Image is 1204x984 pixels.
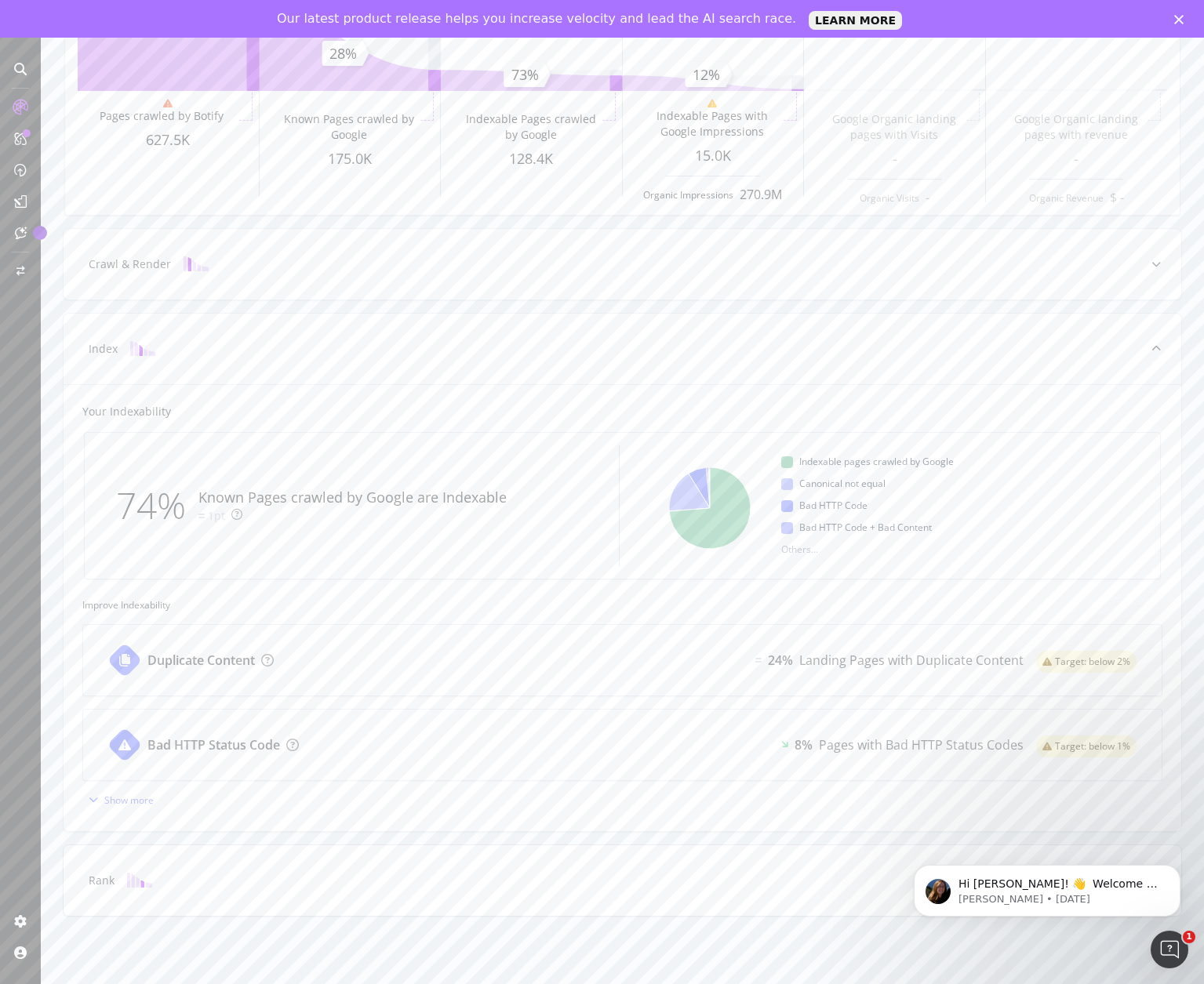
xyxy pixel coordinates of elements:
div: Your Indexability [82,404,171,419]
img: Equal [198,514,205,518]
iframe: Intercom live chat [1151,931,1188,968]
div: Known Pages crawled by Google are Indexable [198,488,507,508]
div: 175.0K [260,149,441,169]
div: Indexable Pages crawled by Google [463,111,599,143]
div: 15.0K [623,146,804,166]
a: LEARN MORE [809,11,902,30]
iframe: Intercom notifications message [890,832,1204,942]
div: Our latest product release helps you increase velocity and lead the AI search race. [277,11,796,27]
span: Canonical not equal [799,474,886,493]
div: Organic Impressions [643,188,733,202]
div: 24% [768,652,793,670]
div: Rank [89,873,115,888]
div: 8% [795,736,813,754]
span: Target: below 2% [1055,657,1130,666]
span: Bad HTTP Code [799,496,868,515]
div: warning label [1036,651,1137,673]
div: Improve Indexability [82,598,1162,612]
div: 270.9M [740,186,782,204]
span: Bad HTTP Code + Bad Content [799,518,932,537]
div: Tooltip anchor [33,226,47,240]
div: Bad HTTP Status Code [147,736,280,754]
div: Indexable Pages with Google Impressions [644,108,780,140]
img: Equal [755,658,762,663]
span: Indexable pages crawled by Google [799,452,954,471]
div: Pages with Bad HTTP Status Codes [819,736,1024,754]
div: 74% [116,480,198,532]
div: Pages crawled by Botify [100,108,224,124]
div: Landing Pages with Duplicate Content [799,652,1024,670]
img: block-icon [130,341,155,356]
button: Show more [82,787,154,812]
div: 1pt [208,508,225,524]
div: 627.5K [78,130,259,151]
span: 1 [1183,931,1195,943]
div: warning label [1036,735,1137,757]
img: block-icon [127,873,152,888]
div: Duplicate Content [147,652,255,670]
div: 128.4K [441,149,622,169]
div: Index [89,341,118,357]
div: Show more [104,793,154,807]
div: Known Pages crawled by Google [281,111,417,143]
span: Target: below 1% [1055,742,1130,751]
div: Close [1174,14,1190,24]
div: Crawl & Render [89,256,171,272]
svg: A chart. [664,445,755,566]
a: Bad HTTP Status Code8%Pages with Bad HTTP Status Codeswarning label [82,709,1162,781]
img: block-icon [184,256,209,271]
span: Others... [775,540,824,559]
a: Duplicate ContentEqual24%Landing Pages with Duplicate Contentwarning label [82,624,1162,696]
